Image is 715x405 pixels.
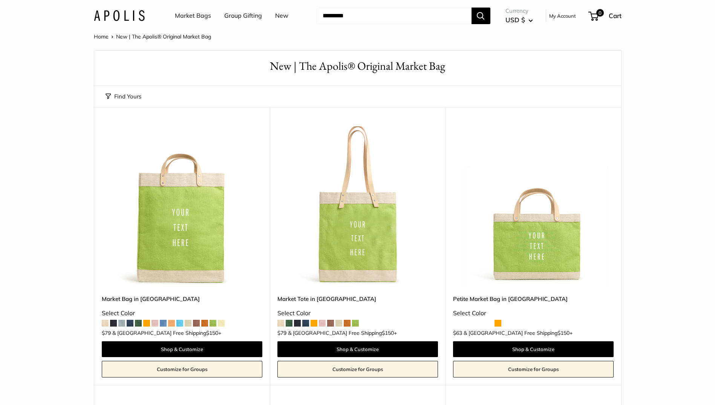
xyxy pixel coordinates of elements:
[453,126,614,287] img: Petite Market Bag in Chartreuse
[277,295,438,303] a: Market Tote in [GEOGRAPHIC_DATA]
[175,10,211,21] a: Market Bags
[94,10,145,21] img: Apolis
[102,308,262,319] div: Select Color
[277,361,438,377] a: Customize for Groups
[277,330,286,336] span: $79
[609,12,622,20] span: Cart
[94,33,109,40] a: Home
[102,126,262,287] a: Market Bag in ChartreuseMarket Bag in Chartreuse
[472,8,490,24] button: Search
[317,8,472,24] input: Search...
[106,91,141,102] button: Find Yours
[505,6,533,16] span: Currency
[224,10,262,21] a: Group Gifting
[277,126,438,287] a: Market Tote in ChartreuseMarket Tote in Chartreuse
[275,10,288,21] a: New
[102,126,262,287] img: Market Bag in Chartreuse
[102,341,262,357] a: Shop & Customize
[206,330,218,336] span: $150
[505,14,533,26] button: USD $
[453,330,462,336] span: $63
[453,308,614,319] div: Select Color
[453,361,614,377] a: Customize for Groups
[549,11,576,20] a: My Account
[464,330,573,336] span: & [GEOGRAPHIC_DATA] Free Shipping +
[277,308,438,319] div: Select Color
[102,295,262,303] a: Market Bag in [GEOGRAPHIC_DATA]
[596,9,603,17] span: 0
[557,330,570,336] span: $150
[102,361,262,377] a: Customize for Groups
[453,126,614,287] a: Petite Market Bag in ChartreusePetite Market Bag in Chartreuse
[277,126,438,287] img: Market Tote in Chartreuse
[505,16,525,24] span: USD $
[453,341,614,357] a: Shop & Customize
[106,58,610,74] h1: New | The Apolis® Original Market Bag
[382,330,394,336] span: $150
[116,33,211,40] span: New | The Apolis® Original Market Bag
[112,330,221,336] span: & [GEOGRAPHIC_DATA] Free Shipping +
[288,330,397,336] span: & [GEOGRAPHIC_DATA] Free Shipping +
[94,32,211,41] nav: Breadcrumb
[589,10,622,22] a: 0 Cart
[102,330,111,336] span: $79
[453,295,614,303] a: Petite Market Bag in [GEOGRAPHIC_DATA]
[277,341,438,357] a: Shop & Customize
